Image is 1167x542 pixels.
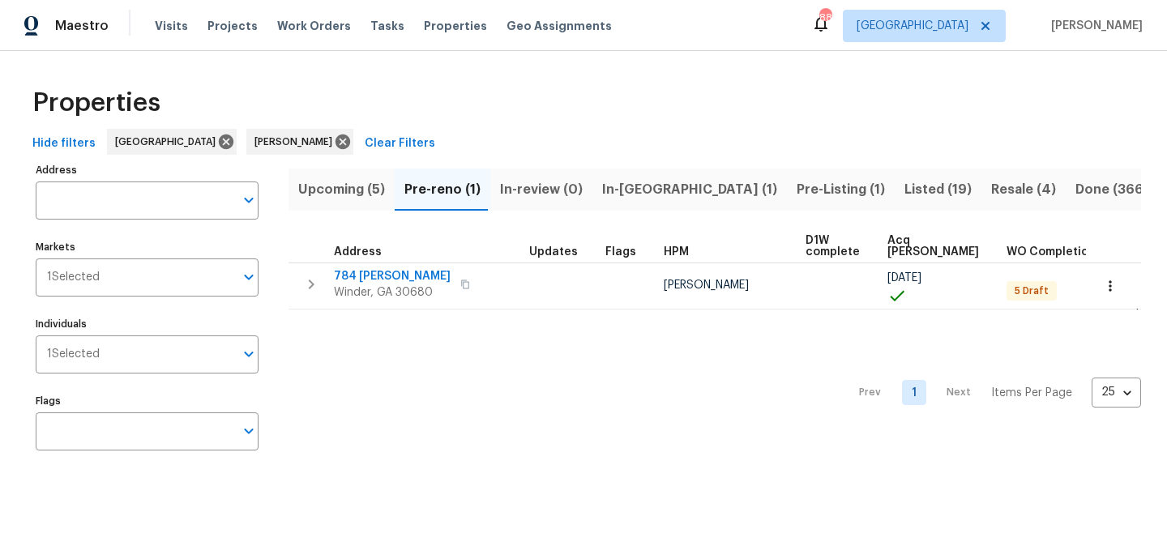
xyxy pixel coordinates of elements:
[36,165,259,175] label: Address
[507,18,612,34] span: Geo Assignments
[334,268,451,284] span: 784 [PERSON_NAME]
[664,280,749,291] span: [PERSON_NAME]
[237,420,260,442] button: Open
[237,343,260,365] button: Open
[887,272,921,284] span: [DATE]
[36,242,259,252] label: Markets
[819,10,831,26] div: 88
[605,246,636,258] span: Flags
[404,178,481,201] span: Pre-reno (1)
[155,18,188,34] span: Visits
[107,129,237,155] div: [GEOGRAPHIC_DATA]
[237,266,260,288] button: Open
[36,319,259,329] label: Individuals
[1075,178,1148,201] span: Done (366)
[55,18,109,34] span: Maestro
[370,20,404,32] span: Tasks
[902,380,926,405] a: Goto page 1
[365,134,435,154] span: Clear Filters
[1007,246,1096,258] span: WO Completion
[298,178,385,201] span: Upcoming (5)
[1045,18,1143,34] span: [PERSON_NAME]
[991,178,1056,201] span: Resale (4)
[1008,284,1055,298] span: 5 Draft
[36,396,259,406] label: Flags
[246,129,353,155] div: [PERSON_NAME]
[991,385,1072,401] p: Items Per Page
[424,18,487,34] span: Properties
[26,129,102,159] button: Hide filters
[47,348,100,361] span: 1 Selected
[358,129,442,159] button: Clear Filters
[904,178,972,201] span: Listed (19)
[797,178,885,201] span: Pre-Listing (1)
[664,246,689,258] span: HPM
[500,178,583,201] span: In-review (0)
[254,134,339,150] span: [PERSON_NAME]
[1092,371,1141,413] div: 25
[857,18,968,34] span: [GEOGRAPHIC_DATA]
[237,189,260,211] button: Open
[277,18,351,34] span: Work Orders
[602,178,777,201] span: In-[GEOGRAPHIC_DATA] (1)
[32,95,160,111] span: Properties
[806,235,860,258] span: D1W complete
[47,271,100,284] span: 1 Selected
[887,235,979,258] span: Acq [PERSON_NAME]
[32,134,96,154] span: Hide filters
[334,284,451,301] span: Winder, GA 30680
[529,246,578,258] span: Updates
[115,134,222,150] span: [GEOGRAPHIC_DATA]
[844,319,1141,467] nav: Pagination Navigation
[207,18,258,34] span: Projects
[334,246,382,258] span: Address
